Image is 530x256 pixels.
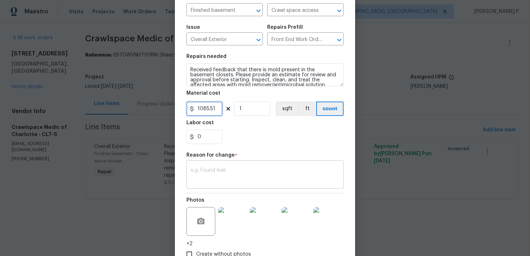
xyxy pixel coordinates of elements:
[186,25,200,30] h5: Issue
[186,240,193,247] span: +2
[334,35,344,45] button: Open
[253,35,264,45] button: Open
[298,102,316,116] button: ft
[316,102,344,116] button: count
[186,153,235,158] h5: Reason for change
[186,54,226,59] h5: Repairs needed
[186,120,214,125] h5: Labor cost
[186,63,344,86] textarea: Received feedback that there is mold present in the basement closets. Please provide an estimate ...
[267,25,303,30] h5: Repairs Prefill
[253,6,264,16] button: Open
[276,102,298,116] button: sqft
[186,91,220,96] h5: Material cost
[186,198,204,203] h5: Photos
[334,6,344,16] button: Open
